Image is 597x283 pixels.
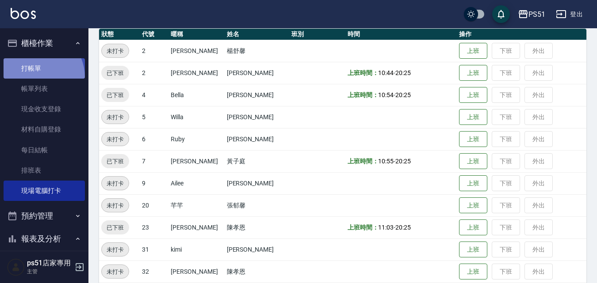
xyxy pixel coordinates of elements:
[459,219,487,236] button: 上班
[378,158,394,165] span: 10:55
[101,157,129,166] span: 已下班
[102,135,129,144] span: 未打卡
[345,150,457,172] td: -
[4,119,85,140] a: 材料自購登錄
[459,109,487,125] button: 上班
[4,160,85,181] a: 排班表
[459,65,487,81] button: 上班
[140,62,168,84] td: 2
[378,224,394,231] span: 11:03
[102,179,129,188] span: 未打卡
[4,181,85,201] a: 現場電腦打卡
[457,29,586,40] th: 操作
[4,32,85,55] button: 櫃檯作業
[168,194,224,216] td: 芊芊
[140,106,168,128] td: 5
[168,62,224,84] td: [PERSON_NAME]
[225,40,290,62] td: 楊舒馨
[459,264,487,280] button: 上班
[168,238,224,260] td: kimi
[345,29,457,40] th: 時間
[101,223,129,232] span: 已下班
[459,43,487,59] button: 上班
[168,172,224,194] td: Ailee
[225,106,290,128] td: [PERSON_NAME]
[528,9,545,20] div: PS51
[225,216,290,238] td: 陳孝恩
[395,158,411,165] span: 20:25
[459,175,487,192] button: 上班
[101,68,129,78] span: 已下班
[140,216,168,238] td: 23
[4,79,85,99] a: 帳單列表
[514,5,549,23] button: PS51
[168,128,224,150] td: Ruby
[378,91,394,98] span: 10:54
[345,62,457,84] td: -
[102,267,129,276] span: 未打卡
[168,84,224,106] td: Bella
[140,29,168,40] th: 代號
[395,69,411,76] span: 20:25
[168,106,224,128] td: Willa
[140,172,168,194] td: 9
[102,245,129,254] span: 未打卡
[140,84,168,106] td: 4
[140,128,168,150] td: 6
[102,113,129,122] span: 未打卡
[395,91,411,98] span: 20:25
[378,69,394,76] span: 10:44
[225,172,290,194] td: [PERSON_NAME]
[27,268,72,275] p: 主管
[140,40,168,62] td: 2
[101,91,129,100] span: 已下班
[4,58,85,79] a: 打帳單
[4,99,85,119] a: 現金收支登錄
[348,69,379,76] b: 上班時間：
[4,140,85,160] a: 每日結帳
[140,150,168,172] td: 7
[7,258,25,276] img: Person
[225,150,290,172] td: 黃子庭
[4,227,85,250] button: 報表及分析
[140,260,168,283] td: 32
[289,29,345,40] th: 班別
[225,62,290,84] td: [PERSON_NAME]
[225,29,290,40] th: 姓名
[11,8,36,19] img: Logo
[395,224,411,231] span: 20:25
[459,87,487,103] button: 上班
[140,238,168,260] td: 31
[459,241,487,258] button: 上班
[348,158,379,165] b: 上班時間：
[459,197,487,214] button: 上班
[348,224,379,231] b: 上班時間：
[168,216,224,238] td: [PERSON_NAME]
[99,29,140,40] th: 狀態
[225,194,290,216] td: 張郁馨
[102,201,129,210] span: 未打卡
[459,153,487,170] button: 上班
[345,216,457,238] td: -
[27,259,72,268] h5: ps51店家專用
[348,91,379,98] b: 上班時間：
[225,128,290,150] td: [PERSON_NAME]
[168,40,224,62] td: [PERSON_NAME]
[168,260,224,283] td: [PERSON_NAME]
[492,5,510,23] button: save
[102,46,129,56] span: 未打卡
[168,29,224,40] th: 暱稱
[225,238,290,260] td: [PERSON_NAME]
[225,260,290,283] td: 陳孝恩
[4,204,85,227] button: 預約管理
[552,6,586,23] button: 登出
[225,84,290,106] td: [PERSON_NAME]
[459,131,487,147] button: 上班
[140,194,168,216] td: 20
[168,150,224,172] td: [PERSON_NAME]
[345,84,457,106] td: -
